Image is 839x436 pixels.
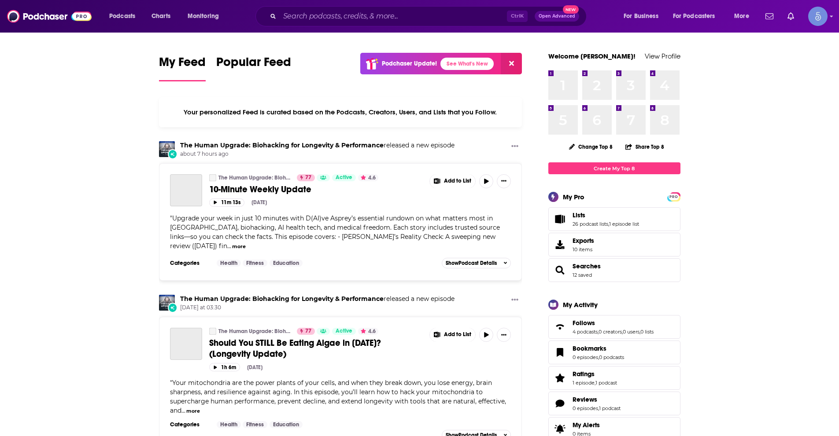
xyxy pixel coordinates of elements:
[599,329,622,335] a: 0 creators
[551,238,569,251] span: Exports
[209,184,423,195] a: 10-Minute Weekly Update
[573,421,600,429] span: My Alerts
[497,174,511,188] button: Show More Button
[548,392,680,415] span: Reviews
[573,237,594,245] span: Exports
[180,295,455,303] h3: released a new episode
[146,9,176,23] a: Charts
[639,329,640,335] span: ,
[152,10,170,22] span: Charts
[573,319,654,327] a: Follows
[617,9,669,23] button: open menu
[548,233,680,256] a: Exports
[440,58,494,70] a: See What's New
[382,60,437,67] p: Podchaser Update!
[625,138,665,155] button: Share Top 8
[673,10,715,22] span: For Podcasters
[217,421,241,428] a: Health
[159,55,206,75] span: My Feed
[548,315,680,339] span: Follows
[573,354,598,360] a: 0 episodes
[209,328,216,335] a: The Human Upgrade: Biohacking for Longevity & Performance
[188,10,219,22] span: Monitoring
[573,272,592,278] a: 12 saved
[645,52,680,60] a: View Profile
[159,141,175,157] a: The Human Upgrade: Biohacking for Longevity & Performance
[784,9,798,24] a: Show notifications dropdown
[336,173,352,182] span: Active
[598,405,599,411] span: ,
[599,354,624,360] a: 0 podcasts
[170,379,506,414] span: "
[573,221,608,227] a: 26 podcast lists
[563,5,579,14] span: New
[7,8,92,25] img: Podchaser - Follow, Share and Rate Podcasts
[444,178,471,184] span: Add to List
[170,328,202,360] img: Should You STILL Be Eating Algae in 2025? (Longevity Update)
[305,327,311,336] span: 77
[598,354,599,360] span: ,
[548,52,636,60] a: Welcome [PERSON_NAME]!
[551,321,569,333] a: Follows
[539,14,575,18] span: Open Advanced
[573,370,617,378] a: Ratings
[170,214,500,250] span: "
[332,328,356,335] a: Active
[430,174,476,188] button: Show More Button
[216,55,291,75] span: Popular Feed
[159,55,206,81] a: My Feed
[551,264,569,276] a: Searches
[181,407,185,414] span: ...
[280,9,507,23] input: Search podcasts, credits, & more...
[243,421,267,428] a: Fitness
[595,380,595,386] span: ,
[563,193,584,201] div: My Pro
[168,149,177,159] div: New Episode
[181,9,230,23] button: open menu
[170,174,202,206] img: 10-Minute Weekly Update
[548,366,680,390] span: Ratings
[595,380,617,386] a: 1 podcast
[297,328,315,335] a: 77
[270,421,303,428] a: Education
[227,242,231,250] span: ...
[573,262,601,270] a: Searches
[180,141,384,149] a: The Human Upgrade: Biohacking for Longevity & Performance
[497,328,511,342] button: Show More Button
[808,7,828,26] button: Show profile menu
[186,407,200,415] button: more
[209,174,216,181] a: The Human Upgrade: Biohacking for Longevity & Performance
[808,7,828,26] img: User Profile
[180,295,384,303] a: The Human Upgrade: Biohacking for Longevity & Performance
[548,207,680,231] span: Lists
[573,211,639,219] a: Lists
[573,344,624,352] a: Bookmarks
[508,295,522,306] button: Show More Button
[640,329,654,335] a: 0 lists
[762,9,777,24] a: Show notifications dropdown
[669,193,679,200] a: PRO
[535,11,579,22] button: Open AdvancedNew
[170,214,500,250] span: Upgrade your week in just 10 minutes with D(AI)ve Asprey’s essential rundown on what matters most...
[669,194,679,200] span: PRO
[551,213,569,225] a: Lists
[444,331,471,338] span: Add to List
[609,221,639,227] a: 1 episode list
[264,6,595,26] div: Search podcasts, credits, & more...
[573,211,585,219] span: Lists
[548,341,680,364] span: Bookmarks
[209,337,423,359] a: Should You STILL Be Eating Algae in [DATE]? (Longevity Update)
[297,174,315,181] a: 77
[442,258,511,268] button: ShowPodcast Details
[159,295,175,311] img: The Human Upgrade: Biohacking for Longevity & Performance
[564,141,618,152] button: Change Top 8
[270,260,303,267] a: Education
[332,174,356,181] a: Active
[218,174,291,181] a: The Human Upgrade: Biohacking for Longevity & Performance
[667,9,728,23] button: open menu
